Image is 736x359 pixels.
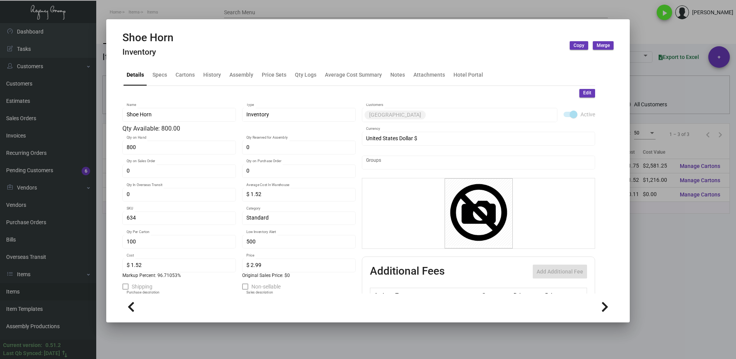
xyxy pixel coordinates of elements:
[453,71,483,79] div: Hotel Portal
[325,71,382,79] div: Average Cost Summary
[251,282,281,291] span: Non-sellable
[537,268,583,275] span: Add Additional Fee
[152,71,167,79] div: Specs
[45,341,61,349] div: 0.51.2
[366,159,591,166] input: Add new..
[570,41,588,50] button: Copy
[370,265,445,278] h2: Additional Fees
[370,288,394,302] th: Active
[3,341,42,349] div: Current version:
[413,71,445,79] div: Attachments
[512,288,543,302] th: Price
[203,71,221,79] div: History
[295,71,316,79] div: Qty Logs
[574,42,584,49] span: Copy
[365,111,426,119] mat-chip: [GEOGRAPHIC_DATA]
[480,288,511,302] th: Cost
[393,288,480,302] th: Type
[176,71,195,79] div: Cartons
[597,42,610,49] span: Merge
[533,265,587,278] button: Add Additional Fee
[3,349,60,357] div: Last Qb Synced: [DATE]
[122,124,356,133] div: Qty Available: 800.00
[127,71,144,79] div: Details
[390,71,405,79] div: Notes
[583,90,591,96] span: Edit
[132,282,152,291] span: Shipping
[579,89,595,97] button: Edit
[262,71,286,79] div: Price Sets
[122,47,174,57] h4: Inventory
[543,288,578,302] th: Price type
[229,71,253,79] div: Assembly
[427,112,554,118] input: Add new..
[580,110,595,119] span: Active
[122,31,174,44] h2: Shoe Horn
[593,41,614,50] button: Merge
